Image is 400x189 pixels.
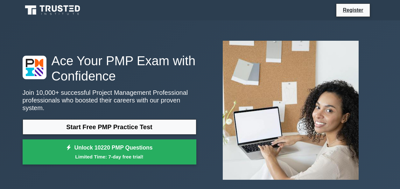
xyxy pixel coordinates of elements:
h1: Ace Your PMP Exam with Confidence [23,53,196,84]
p: Join 10,000+ successful Project Management Professional professionals who boosted their careers w... [23,89,196,112]
a: Unlock 10220 PMP QuestionsLimited Time: 7-day free trial! [23,139,196,165]
a: Start Free PMP Practice Test [23,119,196,135]
a: Register [339,6,367,14]
small: Limited Time: 7-day free trial! [31,153,188,160]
